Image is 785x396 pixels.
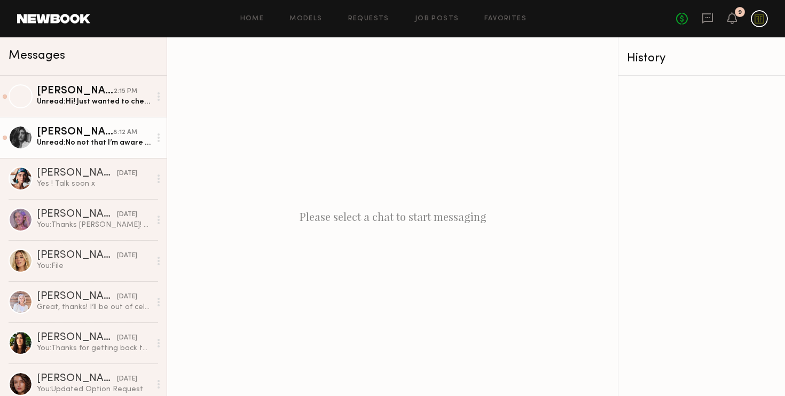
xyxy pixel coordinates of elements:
[117,333,137,343] div: [DATE]
[37,332,117,343] div: [PERSON_NAME]
[37,261,151,271] div: You: File
[37,209,117,220] div: [PERSON_NAME]
[117,292,137,302] div: [DATE]
[113,128,137,138] div: 8:12 AM
[37,302,151,312] div: Great, thanks! I’ll be out of cell service here and there but will check messages whenever I have...
[9,50,65,62] span: Messages
[37,343,151,353] div: You: Thanks for getting back to us! We'll keep you in mind for the next one! xx
[37,384,151,394] div: You: Updated Option Request
[37,86,114,97] div: [PERSON_NAME]
[37,220,151,230] div: You: Thanks [PERSON_NAME]! We will let our team know. xx
[37,179,151,189] div: Yes ! Talk soon x
[167,37,618,396] div: Please select a chat to start messaging
[484,15,527,22] a: Favorites
[117,374,137,384] div: [DATE]
[240,15,264,22] a: Home
[37,127,113,138] div: [PERSON_NAME]
[117,169,137,179] div: [DATE]
[738,10,742,15] div: 9
[37,291,117,302] div: [PERSON_NAME]
[37,168,117,179] div: [PERSON_NAME]
[627,52,776,65] div: History
[37,250,117,261] div: [PERSON_NAME]
[37,138,151,148] div: Unread: No not that I’m aware of
[348,15,389,22] a: Requests
[37,97,151,107] div: Unread: Hi! Just wanted to check in on the shipping. I’ll be in nyc 10-16 so I can film there but...
[114,86,137,97] div: 2:15 PM
[289,15,322,22] a: Models
[415,15,459,22] a: Job Posts
[117,251,137,261] div: [DATE]
[117,210,137,220] div: [DATE]
[37,374,117,384] div: [PERSON_NAME]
